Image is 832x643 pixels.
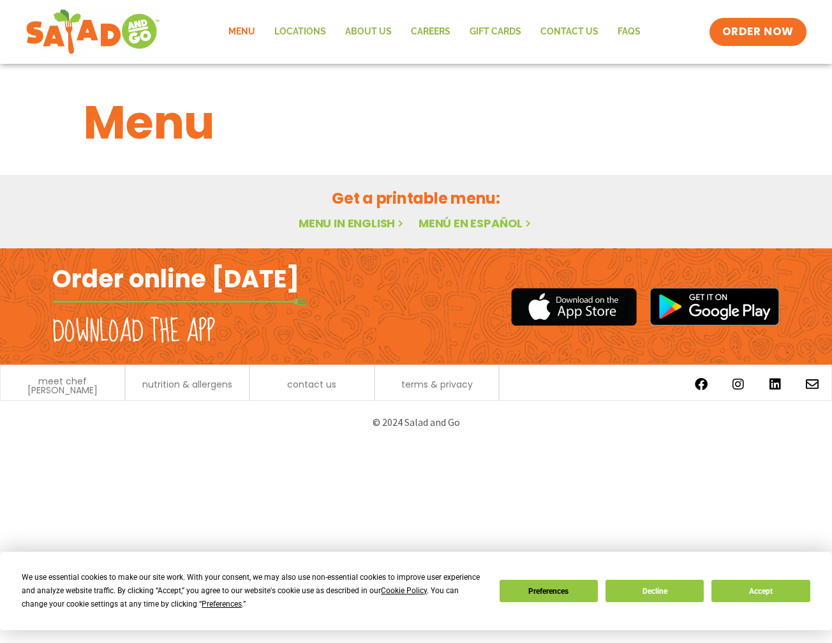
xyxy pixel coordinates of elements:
[381,586,427,595] span: Cookie Policy
[500,580,598,602] button: Preferences
[336,17,401,47] a: About Us
[84,187,748,209] h2: Get a printable menu:
[722,24,794,40] span: ORDER NOW
[299,215,406,231] a: Menu in English
[22,571,484,611] div: We use essential cookies to make our site work. With your consent, we may also use non-essential ...
[531,17,608,47] a: Contact Us
[84,88,748,157] h1: Menu
[7,377,118,395] a: meet chef [PERSON_NAME]
[287,380,336,389] a: contact us
[52,263,299,294] h2: Order online [DATE]
[52,314,215,350] h2: Download the app
[52,298,308,305] img: fork
[401,380,473,389] a: terms & privacy
[460,17,531,47] a: GIFT CARDS
[511,286,637,328] img: appstore
[608,17,650,47] a: FAQs
[711,580,810,602] button: Accept
[650,287,780,326] img: google_play
[59,414,773,431] p: © 2024 Salad and Go
[605,580,704,602] button: Decline
[419,215,533,231] a: Menú en español
[142,380,232,389] a: nutrition & allergens
[219,17,265,47] a: Menu
[202,600,242,609] span: Preferences
[265,17,336,47] a: Locations
[219,17,650,47] nav: Menu
[401,17,460,47] a: Careers
[26,6,160,57] img: new-SAG-logo-768×292
[709,18,806,46] a: ORDER NOW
